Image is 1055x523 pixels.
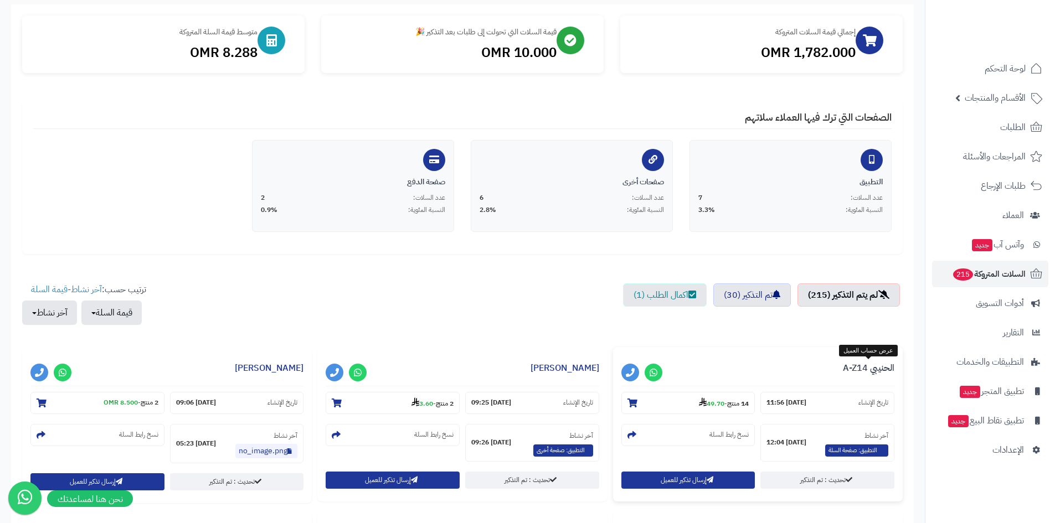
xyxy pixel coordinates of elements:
span: عدد السلات: [413,193,445,203]
small: آخر نشاط [274,431,297,441]
span: المراجعات والأسئلة [963,149,1026,164]
span: الأقسام والمنتجات [965,90,1026,106]
a: الإعدادات [932,437,1048,463]
div: صفحات أخرى [480,177,664,188]
span: التطبيقات والخدمات [956,354,1024,370]
section: نسخ رابط السلة [326,424,460,446]
span: جديد [960,386,980,398]
strong: 49.70 [699,398,724,408]
small: - [411,397,454,408]
a: تحديث : تم التذكير [465,472,599,489]
strong: [DATE] 05:23 [176,439,216,448]
span: أدوات التسويق [976,296,1024,311]
span: الطلبات [1000,120,1026,135]
span: 7 [698,193,702,203]
div: قيمة السلات التي تحولت إلى طلبات بعد التذكير 🎉 [332,27,557,38]
a: التطبيقات والخدمات [932,349,1048,375]
strong: [DATE] 09:06 [176,398,216,407]
section: 2 منتج-3.60 [326,392,460,414]
a: المراجعات والأسئلة [932,143,1048,170]
div: 10.000 OMR [332,43,557,62]
a: العملاء [932,202,1048,229]
span: التطبيق: صفحة السلة [825,444,888,457]
a: [PERSON_NAME] [235,361,303,375]
span: الإعدادات [992,442,1024,458]
ul: ترتيب حسب: - [22,283,146,325]
small: آخر نشاط [569,431,593,441]
strong: [DATE] 12:04 [766,438,806,447]
strong: 14 منتج [727,398,749,408]
strong: 2 منتج [436,398,454,408]
a: السلات المتروكة215 [932,261,1048,287]
a: الطلبات [932,114,1048,141]
strong: [DATE] 11:56 [766,398,806,407]
small: نسخ رابط السلة [119,430,158,439]
span: العملاء [1002,208,1024,223]
span: طلبات الإرجاع [981,178,1026,194]
span: لوحة التحكم [985,61,1026,76]
span: النسبة المئوية: [627,205,664,215]
small: - [104,398,158,407]
span: وآتس آب [971,237,1024,252]
span: 3.3% [698,205,715,215]
a: اكمال الطلب (1) [623,283,707,307]
div: 1,782.000 OMR [631,43,856,62]
div: 8.288 OMR [33,43,258,62]
span: 2.8% [480,205,496,215]
section: نسخ رابط السلة [30,424,164,446]
a: وآتس آبجديد [932,231,1048,258]
a: [PERSON_NAME] [531,361,599,375]
span: السلات المتروكة [952,266,1026,282]
span: النسبة المئوية: [408,205,445,215]
a: آخر نشاط [71,283,102,296]
a: لم يتم التذكير (215) [797,283,900,307]
small: نسخ رابط السلة [709,430,749,439]
span: تطبيق المتجر [959,384,1024,399]
span: عدد السلات: [851,193,883,203]
span: النسبة المئوية: [846,205,883,215]
img: logo-2.png [980,8,1044,32]
a: طلبات الإرجاع [932,173,1048,199]
span: تطبيق نقاط البيع [947,413,1024,428]
strong: 3.60 [411,398,433,408]
button: قيمة السلة [81,301,142,325]
button: إرسال تذكير للعميل [326,472,460,489]
small: - [699,397,749,408]
span: جديد [948,415,969,427]
span: جديد [972,239,992,251]
h4: الصفحات التي ترك فيها العملاء سلاتهم [33,112,892,129]
div: صفحة الدفع [261,177,445,188]
div: إجمالي قيمة السلات المتروكة [631,27,856,38]
a: التقارير [932,319,1048,346]
small: نسخ رابط السلة [414,430,454,439]
strong: [DATE] 09:25 [471,398,511,407]
small: تاريخ الإنشاء [858,398,888,407]
span: 215 [953,268,973,281]
a: أدوات التسويق [932,290,1048,317]
a: لوحة التحكم [932,55,1048,82]
a: قيمة السلة [31,283,68,296]
a: تطبيق المتجرجديد [932,378,1048,405]
span: 6 [480,193,483,203]
a: تطبيق نقاط البيعجديد [932,407,1048,434]
div: التطبيق [698,177,883,188]
a: ‪A-Z14 الحنيبي‬‏ [843,361,894,375]
button: آخر نشاط [22,301,77,325]
section: نسخ رابط السلة [621,424,755,446]
strong: 8.500 OMR [104,397,138,407]
a: تحديث : تم التذكير [760,472,894,489]
section: 14 منتج-49.70 [621,392,755,414]
small: تاريخ الإنشاء [563,398,593,407]
small: آخر نشاط [864,431,888,441]
strong: 2 منتج [141,397,158,407]
span: عدد السلات: [632,193,664,203]
div: متوسط قيمة السلة المتروكة [33,27,258,38]
a: تم التذكير (30) [713,283,791,307]
span: التقارير [1003,325,1024,340]
strong: [DATE] 09:26 [471,438,511,447]
span: 0.9% [261,205,277,215]
small: تاريخ الإنشاء [267,398,297,407]
button: إرسال تذكير للعميل [30,473,164,490]
section: 2 منتج-8.500 OMR [30,392,164,414]
span: 2 [261,193,265,203]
